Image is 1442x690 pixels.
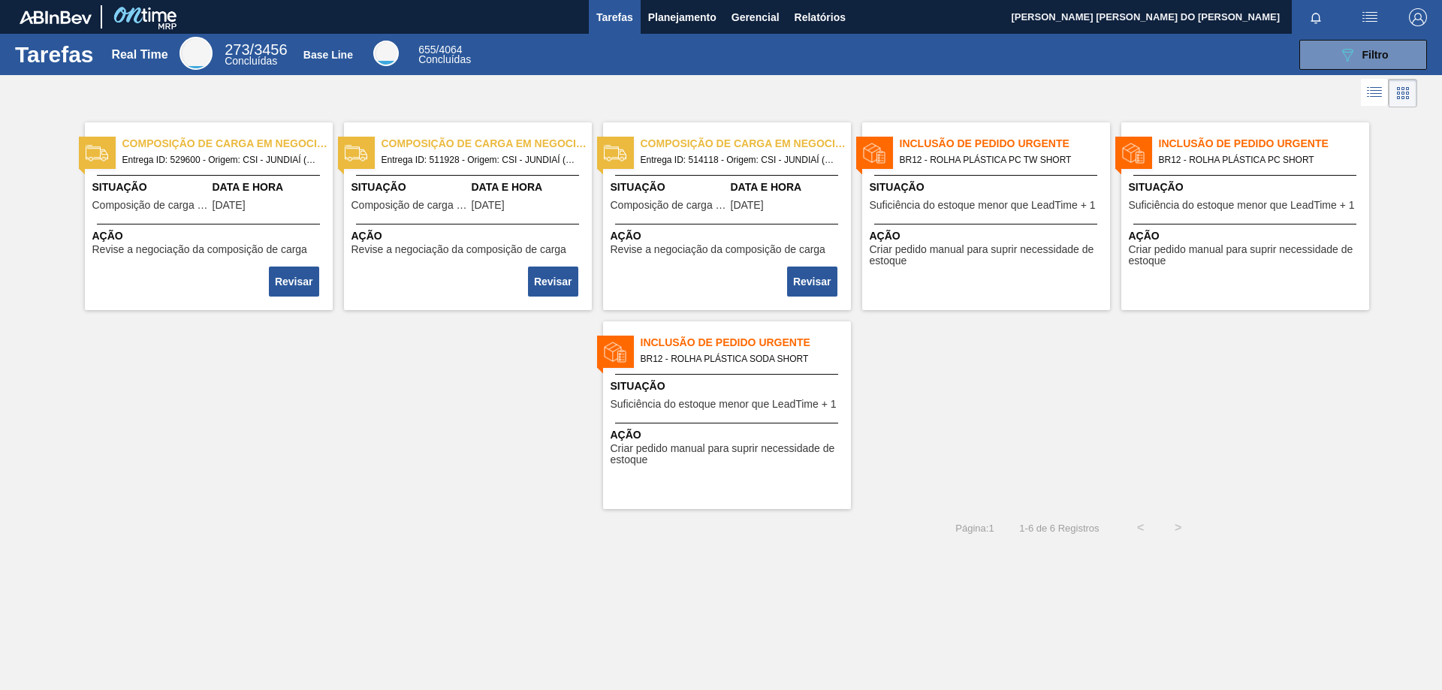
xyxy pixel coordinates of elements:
[1299,40,1427,70] button: Filtro
[86,142,108,164] img: status
[373,41,399,66] div: Base Line
[795,8,846,26] span: Relatórios
[269,267,319,297] button: Revisar
[382,152,580,168] span: Entrega ID: 511928 - Origem: CSI - JUNDIAÍ (SP) - Destino: BR12
[1129,244,1365,267] span: Criar pedido manual para suprir necessidade de estoque
[345,142,367,164] img: status
[611,200,727,211] span: Composição de carga em negociação
[225,44,287,66] div: Real Time
[611,443,847,466] span: Criar pedido manual para suprir necessidade de estoque
[1159,152,1357,168] span: BR12 - ROLHA PLÁSTICA PC SHORT
[648,8,716,26] span: Planejamento
[611,179,727,195] span: Situação
[731,200,764,211] span: 21/07/2021,
[604,341,626,363] img: status
[1122,509,1160,547] button: <
[870,179,1106,195] span: Situação
[351,228,588,244] span: Ação
[92,200,209,211] span: Composição de carga em negociação
[641,152,839,168] span: Entrega ID: 514118 - Origem: CSI - JUNDIAÍ (SP) - Destino: BR12
[611,228,847,244] span: Ação
[1129,228,1365,244] span: Ação
[303,49,353,61] div: Base Line
[20,11,92,24] img: TNhmsLtSVTkK8tSr43FrP2fwEKptu5GPRR3wAAAABJRU5ErkJggg==
[418,44,462,56] span: / 4064
[604,142,626,164] img: status
[529,265,580,298] div: Completar tarefa: 29984736
[213,179,329,195] span: Data e Hora
[92,179,209,195] span: Situação
[611,378,847,394] span: Situação
[641,351,839,367] span: BR12 - ROLHA PLÁSTICA SODA SHORT
[92,244,307,255] span: Revise a negociação da composição de carga
[596,8,633,26] span: Tarefas
[731,179,847,195] span: Data e Hora
[732,8,780,26] span: Gerencial
[1017,523,1100,534] span: 1 - 6 de 6 Registros
[225,41,249,58] span: 273
[213,200,246,211] span: 30/07/2021,
[789,265,839,298] div: Completar tarefa: 29984876
[351,179,468,195] span: Situação
[15,46,94,63] h1: Tarefas
[92,228,329,244] span: Ação
[472,179,588,195] span: Data e Hora
[1292,7,1340,28] button: Notificações
[528,267,578,297] button: Revisar
[270,265,321,298] div: Completar tarefa: 29984734
[1122,142,1145,164] img: status
[1159,136,1369,152] span: Inclusão de Pedido Urgente
[418,45,471,65] div: Base Line
[351,200,468,211] span: Composição de carga em negociação
[641,335,851,351] span: Inclusão de Pedido Urgente
[870,244,1106,267] span: Criar pedido manual para suprir necessidade de estoque
[900,152,1098,168] span: BR12 - ROLHA PLÁSTICA PC TW SHORT
[641,136,851,152] span: Composição de carga em negociação
[955,523,994,534] span: Página : 1
[611,427,847,443] span: Ação
[122,152,321,168] span: Entrega ID: 529600 - Origem: CSI - JUNDIAÍ (SP) - Destino: BR12
[870,228,1106,244] span: Ação
[900,136,1110,152] span: Inclusão de Pedido Urgente
[1129,179,1365,195] span: Situação
[1160,509,1197,547] button: >
[1409,8,1427,26] img: Logout
[787,267,837,297] button: Revisar
[611,399,837,410] span: Suficiência do estoque menor que LeadTime + 1
[1361,8,1379,26] img: userActions
[1361,79,1389,107] div: Visão em Lista
[418,44,436,56] span: 655
[863,142,885,164] img: status
[870,200,1096,211] span: Suficiência do estoque menor que LeadTime + 1
[225,55,277,67] span: Concluídas
[611,244,825,255] span: Revise a negociação da composição de carga
[472,200,505,211] span: 06/07/2021,
[225,41,287,58] span: / 3456
[122,136,333,152] span: Composição de carga em negociação
[179,37,213,70] div: Real Time
[1389,79,1417,107] div: Visão em Cards
[1362,49,1389,61] span: Filtro
[1129,200,1355,211] span: Suficiência do estoque menor que LeadTime + 1
[382,136,592,152] span: Composição de carga em negociação
[418,53,471,65] span: Concluídas
[111,48,167,62] div: Real Time
[351,244,566,255] span: Revise a negociação da composição de carga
